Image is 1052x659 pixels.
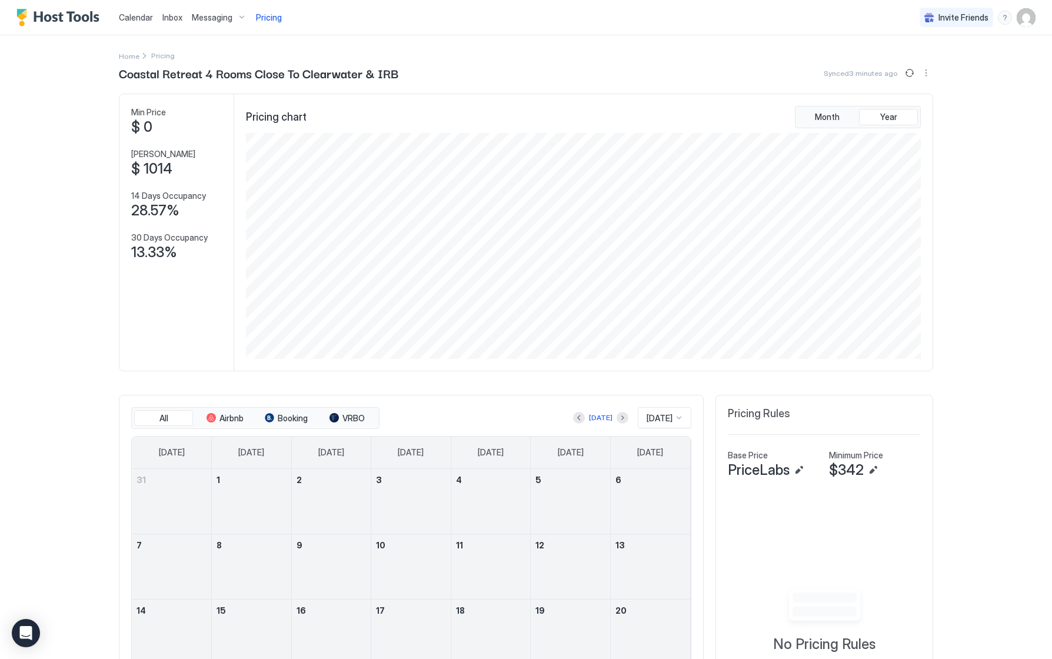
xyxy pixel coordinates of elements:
[728,450,768,461] span: Base Price
[246,111,307,124] span: Pricing chart
[456,605,465,615] span: 18
[297,475,302,485] span: 2
[386,437,435,468] a: Wednesday
[371,600,451,621] a: September 17, 2025
[342,413,365,424] span: VRBO
[546,437,595,468] a: Friday
[217,475,220,485] span: 1
[371,469,451,534] td: September 3, 2025
[318,447,344,458] span: [DATE]
[147,437,197,468] a: Sunday
[291,469,371,534] td: September 2, 2025
[535,605,545,615] span: 19
[728,407,790,421] span: Pricing Rules
[617,412,628,424] button: Next month
[16,9,105,26] a: Host Tools Logo
[371,534,451,599] td: September 10, 2025
[456,475,462,485] span: 4
[451,469,531,491] a: September 4, 2025
[162,11,182,24] a: Inbox
[774,585,875,631] div: Empty image
[938,12,988,23] span: Invite Friends
[256,12,282,23] span: Pricing
[137,605,146,615] span: 14
[212,534,291,556] a: September 8, 2025
[919,66,933,80] button: More options
[531,534,611,599] td: September 12, 2025
[376,540,385,550] span: 10
[212,469,291,491] a: September 1, 2025
[531,469,610,491] a: September 5, 2025
[212,600,291,621] a: September 15, 2025
[151,51,175,60] span: Breadcrumb
[292,600,371,621] a: September 16, 2025
[866,463,880,477] button: Edit
[795,106,921,128] div: tab-group
[132,600,211,621] a: September 14, 2025
[451,534,531,556] a: September 11, 2025
[257,410,315,427] button: Booking
[535,540,544,550] span: 12
[119,11,153,24] a: Calendar
[131,232,208,243] span: 30 Days Occupancy
[119,12,153,22] span: Calendar
[1017,8,1036,27] div: User profile
[212,469,292,534] td: September 1, 2025
[798,109,857,125] button: Month
[611,600,690,621] a: September 20, 2025
[137,475,146,485] span: 31
[829,461,864,479] span: $342
[119,49,139,62] div: Breadcrumb
[615,475,621,485] span: 6
[535,475,541,485] span: 5
[815,112,840,122] span: Month
[880,112,897,122] span: Year
[531,469,611,534] td: September 5, 2025
[119,49,139,62] a: Home
[615,540,625,550] span: 13
[376,475,382,485] span: 3
[466,437,515,468] a: Thursday
[297,540,302,550] span: 9
[292,534,371,556] a: September 9, 2025
[318,410,377,427] button: VRBO
[132,469,211,491] a: August 31, 2025
[132,534,211,556] a: September 7, 2025
[573,412,585,424] button: Previous month
[531,534,610,556] a: September 12, 2025
[611,534,690,556] a: September 13, 2025
[903,66,917,80] button: Sync prices
[376,605,385,615] span: 17
[824,69,898,78] span: Synced 3 minutes ago
[212,534,292,599] td: September 8, 2025
[919,66,933,80] div: menu
[159,413,168,424] span: All
[278,413,308,424] span: Booking
[134,410,193,427] button: All
[132,469,212,534] td: August 31, 2025
[131,160,172,178] span: $ 1014
[192,12,232,23] span: Messaging
[307,437,356,468] a: Tuesday
[195,410,254,427] button: Airbnb
[792,463,806,477] button: Edit
[131,407,379,430] div: tab-group
[131,149,195,159] span: [PERSON_NAME]
[451,600,531,621] a: September 18, 2025
[137,540,142,550] span: 7
[131,244,177,261] span: 13.33%
[238,447,264,458] span: [DATE]
[610,469,690,534] td: September 6, 2025
[451,534,531,599] td: September 11, 2025
[217,540,222,550] span: 8
[998,11,1012,25] div: menu
[132,534,212,599] td: September 7, 2025
[371,534,451,556] a: September 10, 2025
[131,107,166,118] span: Min Price
[371,469,451,491] a: September 3, 2025
[615,605,627,615] span: 20
[292,469,371,491] a: September 2, 2025
[829,450,883,461] span: Minimum Price
[159,447,185,458] span: [DATE]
